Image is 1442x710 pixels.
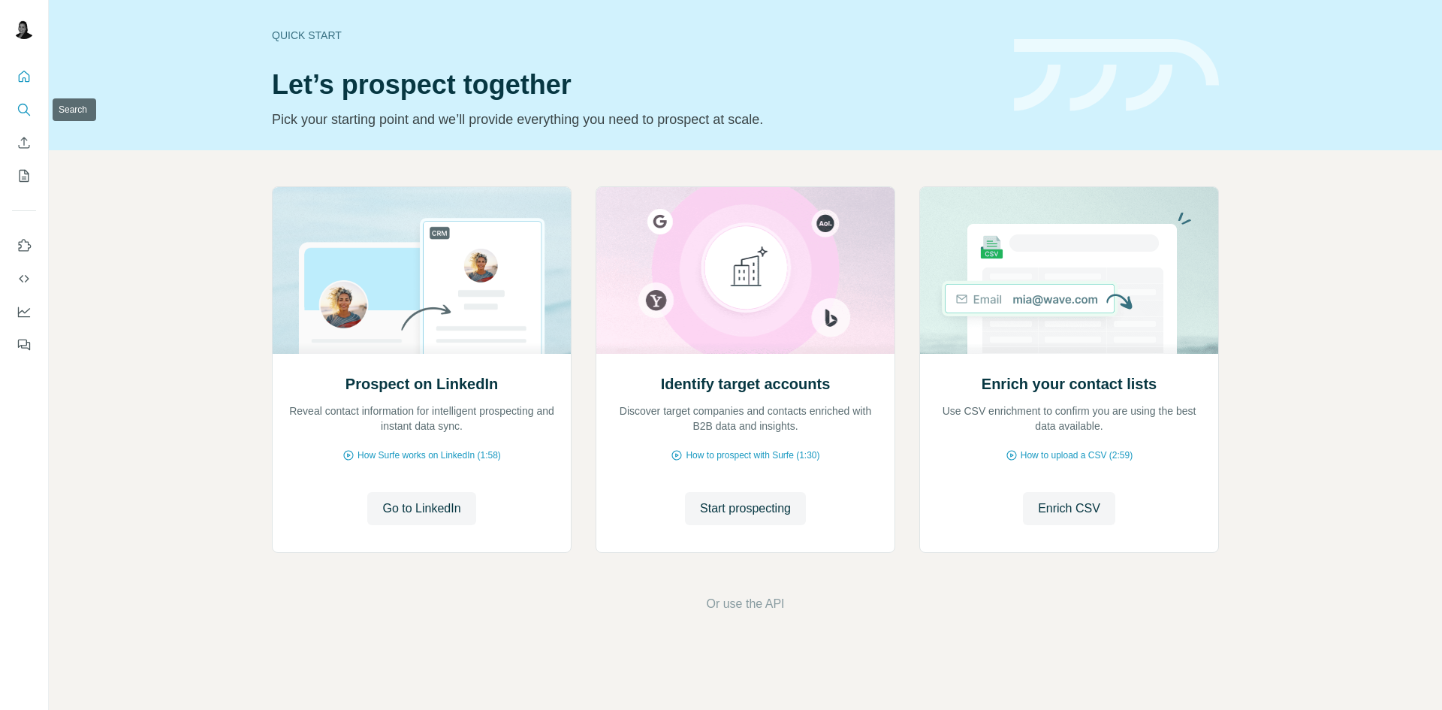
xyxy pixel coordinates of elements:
[288,403,556,434] p: Reveal contact information for intelligent prospecting and instant data sync.
[1014,39,1219,112] img: banner
[1038,500,1100,518] span: Enrich CSV
[272,109,996,130] p: Pick your starting point and we’ll provide everything you need to prospect at scale.
[596,187,895,354] img: Identify target accounts
[1021,449,1133,462] span: How to upload a CSV (2:59)
[272,70,996,100] h1: Let’s prospect together
[12,331,36,358] button: Feedback
[272,187,572,354] img: Prospect on LinkedIn
[12,63,36,90] button: Quick start
[700,500,791,518] span: Start prospecting
[345,373,498,394] h2: Prospect on LinkedIn
[382,500,460,518] span: Go to LinkedIn
[12,298,36,325] button: Dashboard
[706,595,784,613] button: Or use the API
[12,232,36,259] button: Use Surfe on LinkedIn
[12,96,36,123] button: Search
[12,129,36,156] button: Enrich CSV
[686,449,819,462] span: How to prospect with Surfe (1:30)
[367,492,475,525] button: Go to LinkedIn
[12,15,36,39] img: Avatar
[919,187,1219,354] img: Enrich your contact lists
[357,449,501,462] span: How Surfe works on LinkedIn (1:58)
[685,492,806,525] button: Start prospecting
[12,162,36,189] button: My lists
[982,373,1157,394] h2: Enrich your contact lists
[611,403,879,434] p: Discover target companies and contacts enriched with B2B data and insights.
[935,403,1203,434] p: Use CSV enrichment to confirm you are using the best data available.
[661,373,831,394] h2: Identify target accounts
[1023,492,1115,525] button: Enrich CSV
[272,28,996,43] div: Quick start
[12,265,36,292] button: Use Surfe API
